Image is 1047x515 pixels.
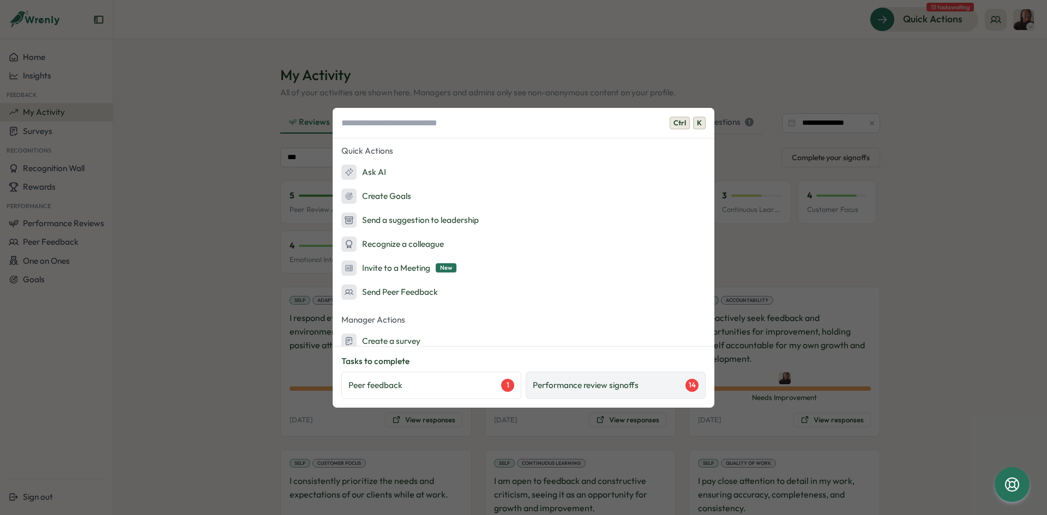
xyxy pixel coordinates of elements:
[341,334,420,349] div: Create a survey
[333,209,714,231] button: Send a suggestion to leadership
[341,213,479,228] div: Send a suggestion to leadership
[341,284,438,300] div: Send Peer Feedback
[501,379,514,392] div: 1
[436,263,456,272] span: New
[341,355,706,367] p: Tasks to complete
[333,257,714,279] button: Invite to a MeetingNew
[341,189,411,204] div: Create Goals
[341,260,456,276] div: Invite to a Meeting
[348,379,402,391] p: Peer feedback
[333,143,714,159] p: Quick Actions
[693,117,706,130] span: K
[670,117,690,130] span: Ctrl
[333,330,714,352] button: Create a survey
[333,161,714,183] button: Ask AI
[341,165,386,180] div: Ask AI
[333,312,714,328] p: Manager Actions
[333,281,714,303] button: Send Peer Feedback
[333,185,714,207] button: Create Goals
[685,379,699,392] div: 14
[533,379,639,391] p: Performance review signoffs
[341,237,444,252] div: Recognize a colleague
[333,233,714,255] button: Recognize a colleague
